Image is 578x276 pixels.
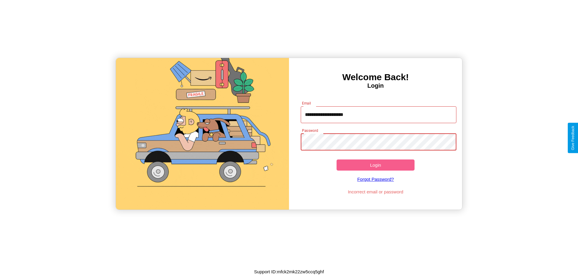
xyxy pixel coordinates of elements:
[302,128,318,133] label: Password
[571,126,575,150] div: Give Feedback
[289,82,462,89] h4: Login
[116,58,289,210] img: gif
[289,72,462,82] h3: Welcome Back!
[337,159,415,171] button: Login
[302,101,311,106] label: Email
[254,268,324,276] p: Support ID: mfck2mk22zw5ccq5ghf
[298,171,454,188] a: Forgot Password?
[298,188,454,196] p: Incorrect email or password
